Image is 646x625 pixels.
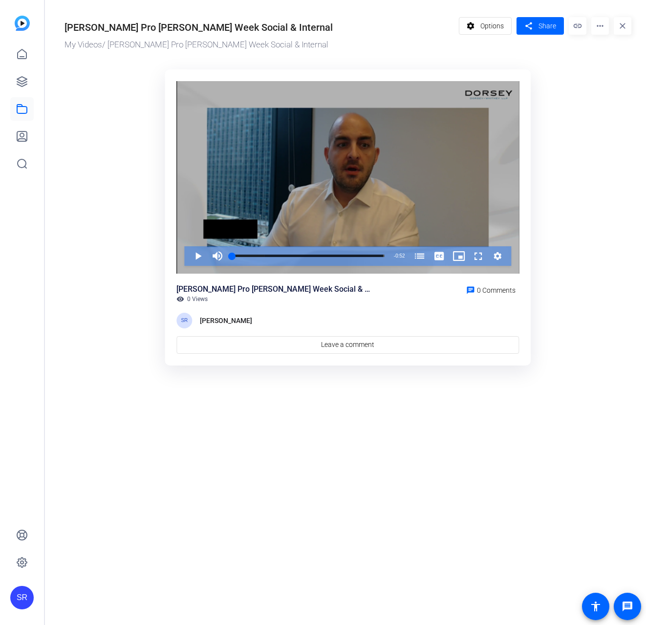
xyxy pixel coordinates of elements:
mat-icon: link [569,17,586,35]
div: [PERSON_NAME] Pro [PERSON_NAME] Week Social & Internal [65,20,333,35]
button: Picture-in-Picture [449,246,469,266]
a: Leave a comment [176,336,519,354]
button: Fullscreen [469,246,488,266]
mat-icon: visibility [176,295,184,303]
mat-icon: share [522,20,535,33]
a: 0 Comments [462,283,519,295]
div: Progress Bar [232,255,384,257]
span: Leave a comment [321,340,374,350]
button: Play [188,246,208,266]
span: - [394,253,395,259]
button: Options [459,17,512,35]
div: / [PERSON_NAME] Pro [PERSON_NAME] Week Social & Internal [65,39,454,51]
button: Chapters [410,246,430,266]
mat-icon: chat [466,286,475,295]
div: [PERSON_NAME] [200,315,252,326]
button: Captions [430,246,449,266]
div: SR [176,313,192,328]
button: Mute [208,246,227,266]
span: Options [480,17,504,35]
mat-icon: accessibility [590,601,602,612]
span: Share [538,21,556,31]
mat-icon: settings [465,17,477,35]
mat-icon: close [614,17,631,35]
span: 0 Comments [477,286,516,294]
mat-icon: more_horiz [591,17,609,35]
div: [PERSON_NAME] Pro [PERSON_NAME] Week Social & Internal [176,283,372,295]
a: My Videos [65,40,102,49]
img: blue-gradient.svg [15,16,30,31]
span: 0:52 [395,253,405,259]
div: Video Player [176,81,519,274]
span: 0 Views [187,295,208,303]
button: Share [517,17,564,35]
mat-icon: message [622,601,633,612]
div: SR [10,586,34,609]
